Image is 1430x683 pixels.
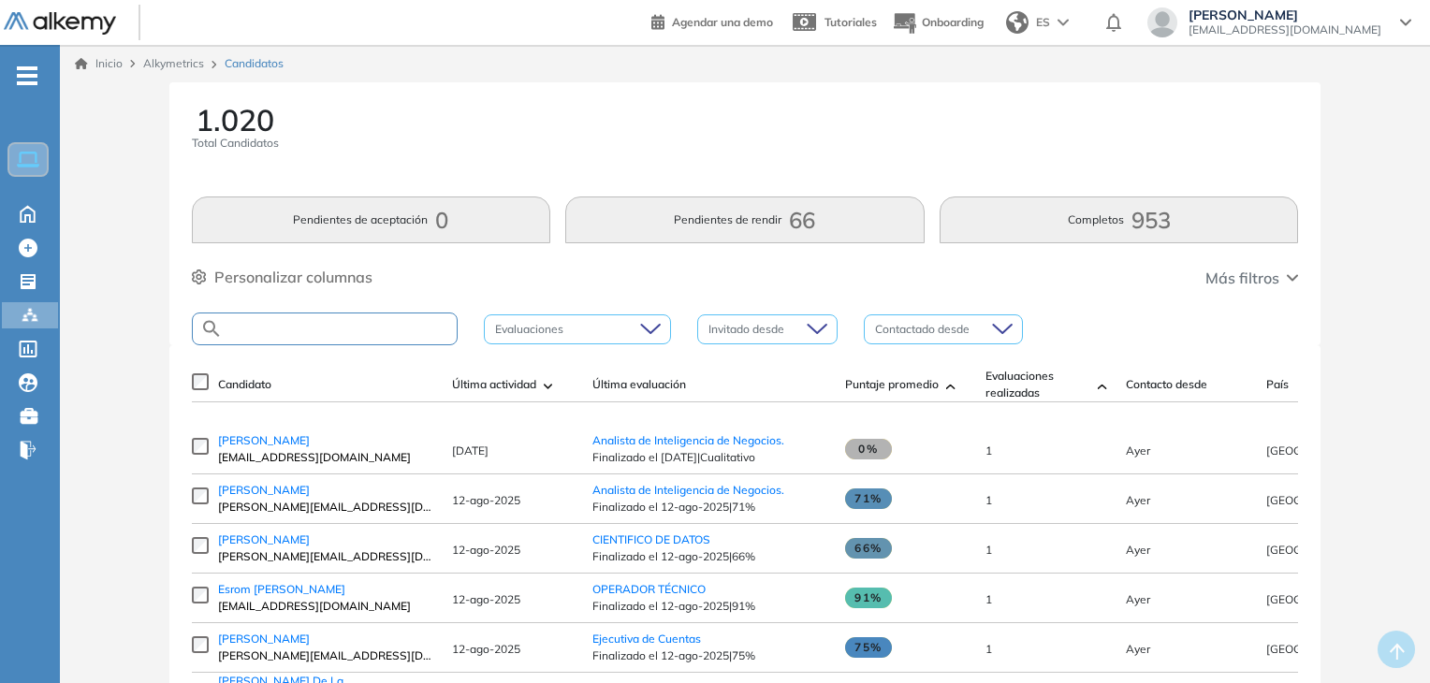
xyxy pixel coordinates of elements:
[218,631,433,647] a: [PERSON_NAME]
[592,483,784,497] a: Analista de Inteligencia de Negocios.
[218,647,433,664] span: [PERSON_NAME][EMAIL_ADDRESS][DOMAIN_NAME]
[985,592,992,606] span: 1
[452,543,520,557] span: 12-ago-2025
[1205,267,1279,289] span: Más filtros
[452,376,536,393] span: Última actividad
[192,266,372,288] button: Personalizar columnas
[651,9,773,32] a: Agendar una demo
[922,15,984,29] span: Onboarding
[845,439,892,459] span: 0%
[1266,642,1383,656] span: [GEOGRAPHIC_DATA]
[985,368,1090,401] span: Evaluaciones realizadas
[1126,543,1150,557] span: 12-ago-2025
[985,642,992,656] span: 1
[592,632,701,646] a: Ejecutiva de Cuentas
[1189,22,1381,37] span: [EMAIL_ADDRESS][DOMAIN_NAME]
[218,632,310,646] span: [PERSON_NAME]
[218,532,310,546] span: [PERSON_NAME]
[1126,493,1150,507] span: 12-ago-2025
[592,582,706,596] a: OPERADOR TÉCNICO
[1266,376,1289,393] span: País
[1126,642,1150,656] span: 12-ago-2025
[1036,14,1050,31] span: ES
[452,443,489,458] span: [DATE]
[218,432,433,449] a: [PERSON_NAME]
[592,647,826,664] span: Finalizado el 12-ago-2025 | 75%
[892,3,984,43] button: Onboarding
[845,538,892,559] span: 66%
[1189,7,1381,22] span: [PERSON_NAME]
[452,642,520,656] span: 12-ago-2025
[845,488,892,509] span: 71%
[1266,493,1383,507] span: [GEOGRAPHIC_DATA]
[218,531,433,548] a: [PERSON_NAME]
[592,598,826,615] span: Finalizado el 12-ago-2025 | 91%
[200,317,223,341] img: SEARCH_ALT
[1126,376,1207,393] span: Contacto desde
[1098,384,1107,389] img: [missing "en.ARROW_ALT" translation]
[225,55,284,72] span: Candidatos
[985,443,992,458] span: 1
[218,433,310,447] span: [PERSON_NAME]
[143,56,204,70] span: Alkymetrics
[218,598,433,615] span: [EMAIL_ADDRESS][DOMAIN_NAME]
[214,266,372,288] span: Personalizar columnas
[218,449,433,466] span: [EMAIL_ADDRESS][DOMAIN_NAME]
[452,493,520,507] span: 12-ago-2025
[1126,592,1150,606] span: 12-ago-2025
[592,449,826,466] span: Finalizado el [DATE] | Cualitativo
[218,499,433,516] span: [PERSON_NAME][EMAIL_ADDRESS][DOMAIN_NAME]
[218,548,433,565] span: [PERSON_NAME][EMAIL_ADDRESS][DOMAIN_NAME]
[452,592,520,606] span: 12-ago-2025
[845,376,939,393] span: Puntaje promedio
[75,55,123,72] a: Inicio
[1266,592,1383,606] span: [GEOGRAPHIC_DATA]
[592,499,826,516] span: Finalizado el 12-ago-2025 | 71%
[1266,443,1383,458] span: [GEOGRAPHIC_DATA]
[940,196,1299,243] button: Completos953
[592,532,710,546] a: CIENTIFICO DE DATOS
[845,588,892,608] span: 91%
[218,581,433,598] a: Esrom [PERSON_NAME]
[218,483,310,497] span: [PERSON_NAME]
[1205,267,1298,289] button: Más filtros
[218,482,433,499] a: [PERSON_NAME]
[985,543,992,557] span: 1
[985,493,992,507] span: 1
[946,384,956,389] img: [missing "en.ARROW_ALT" translation]
[565,196,925,243] button: Pendientes de rendir66
[672,15,773,29] span: Agendar una demo
[1126,443,1150,458] span: 12-ago-2025
[592,548,826,565] span: Finalizado el 12-ago-2025 | 66%
[1006,11,1029,34] img: world
[845,637,892,658] span: 75%
[192,135,279,152] span: Total Candidatos
[218,582,345,596] span: Esrom [PERSON_NAME]
[1058,19,1069,26] img: arrow
[4,12,116,36] img: Logo
[824,15,877,29] span: Tutoriales
[17,74,37,78] i: -
[592,376,686,393] span: Última evaluación
[544,384,553,389] img: [missing "en.ARROW_ALT" translation]
[196,105,274,135] span: 1.020
[192,196,551,243] button: Pendientes de aceptación0
[1266,543,1383,557] span: [GEOGRAPHIC_DATA]
[592,433,784,447] a: Analista de Inteligencia de Negocios.
[218,376,271,393] span: Candidato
